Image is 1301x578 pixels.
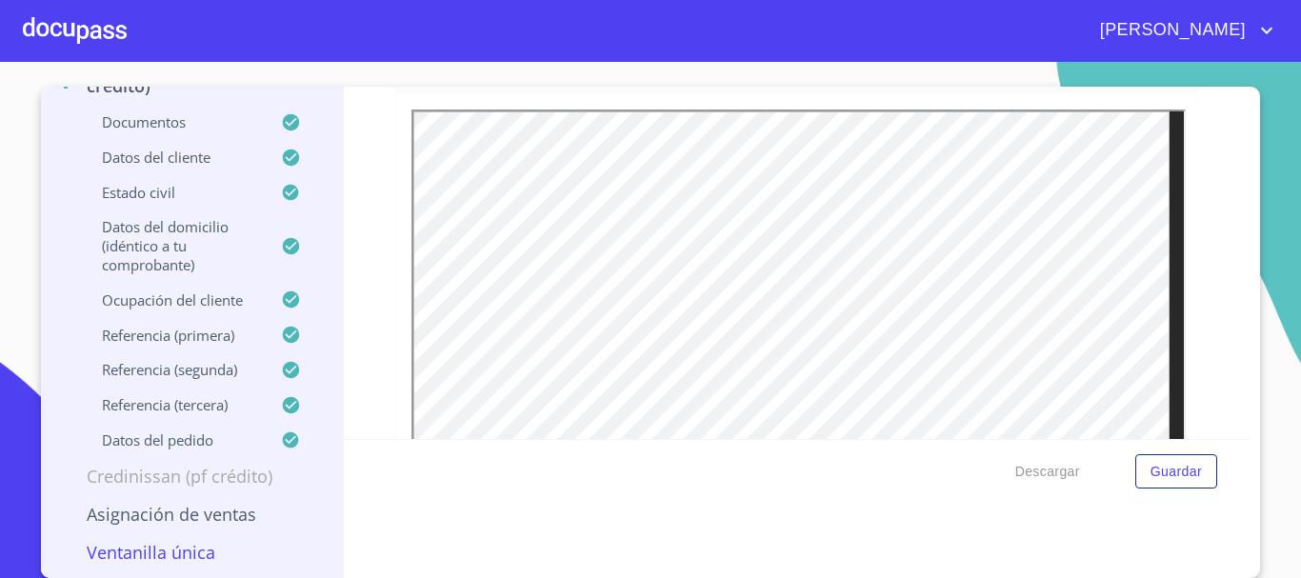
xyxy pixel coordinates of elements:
p: Datos del pedido [64,430,281,449]
p: Ventanilla única [64,541,320,564]
span: Descargar [1015,460,1080,484]
p: Referencia (segunda) [64,360,281,379]
p: Estado Civil [64,183,281,202]
p: Referencia (tercera) [64,395,281,414]
p: Datos del cliente [64,148,281,167]
p: Referencia (primera) [64,326,281,345]
p: Ocupación del Cliente [64,290,281,309]
p: Documentos [64,112,281,131]
p: Credinissan (PF crédito) [64,465,320,488]
p: Datos del domicilio (idéntico a tu comprobante) [64,217,281,274]
button: Guardar [1135,454,1217,489]
button: account of current user [1086,15,1278,46]
p: Asignación de Ventas [64,503,320,526]
button: Descargar [1008,454,1088,489]
span: [PERSON_NAME] [1086,15,1255,46]
span: Guardar [1151,460,1202,484]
